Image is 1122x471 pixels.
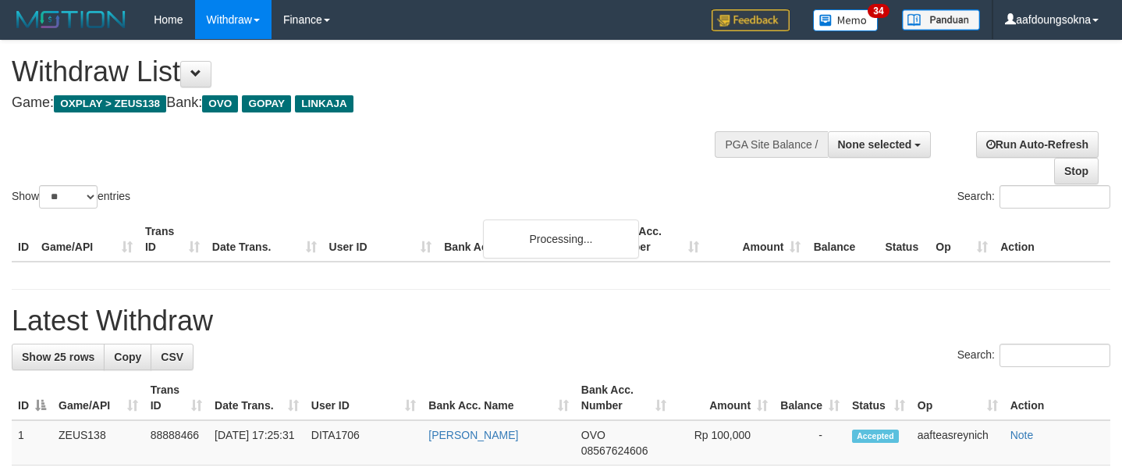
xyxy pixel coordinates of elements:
div: PGA Site Balance / [715,131,827,158]
label: Show entries [12,185,130,209]
td: - [774,420,846,466]
img: panduan.png [902,9,980,30]
input: Search: [1000,344,1110,367]
td: [DATE] 17:25:31 [208,420,305,466]
th: Op: activate to sort column ascending [911,376,1004,420]
th: Amount: activate to sort column ascending [673,376,774,420]
h1: Latest Withdraw [12,305,1110,337]
h1: Withdraw List [12,56,733,87]
img: MOTION_logo.png [12,8,130,31]
img: Feedback.jpg [712,9,790,31]
span: CSV [161,351,183,363]
th: Status: activate to sort column ascending [846,376,911,420]
th: Status [879,217,929,262]
th: ID: activate to sort column descending [12,376,52,420]
span: Accepted [852,430,899,443]
a: Run Auto-Refresh [976,131,1099,158]
h4: Game: Bank: [12,95,733,111]
th: Trans ID: activate to sort column ascending [144,376,208,420]
th: User ID: activate to sort column ascending [305,376,422,420]
span: Copy 08567624606 to clipboard [581,444,648,457]
img: Button%20Memo.svg [813,9,879,31]
span: OXPLAY > ZEUS138 [54,95,166,112]
span: LINKAJA [295,95,353,112]
th: Amount [705,217,808,262]
span: OVO [202,95,238,112]
th: Op [929,217,994,262]
span: Show 25 rows [22,351,94,363]
select: Showentries [39,185,98,209]
th: Date Trans.: activate to sort column ascending [208,376,305,420]
th: ID [12,217,35,262]
label: Search: [957,185,1110,209]
th: Bank Acc. Name: activate to sort column ascending [422,376,574,420]
th: Balance [807,217,879,262]
th: User ID [323,217,439,262]
label: Search: [957,344,1110,367]
a: Copy [104,344,151,370]
span: OVO [581,429,605,441]
td: DITA1706 [305,420,422,466]
span: None selected [838,138,912,151]
span: Copy [114,351,141,363]
span: 34 [868,4,889,18]
th: Bank Acc. Number: activate to sort column ascending [575,376,673,420]
th: Trans ID [139,217,206,262]
a: CSV [151,344,194,370]
span: GOPAY [242,95,291,112]
td: aafteasreynich [911,420,1004,466]
th: Action [1004,376,1110,420]
input: Search: [1000,185,1110,209]
a: Show 25 rows [12,344,105,370]
td: 88888466 [144,420,208,466]
th: Balance: activate to sort column ascending [774,376,846,420]
th: Bank Acc. Name [438,217,602,262]
td: ZEUS138 [52,420,144,466]
a: Stop [1054,158,1099,184]
th: Action [994,217,1110,262]
a: Note [1010,429,1034,441]
a: [PERSON_NAME] [428,429,518,441]
td: Rp 100,000 [673,420,774,466]
th: Bank Acc. Number [603,217,705,262]
th: Date Trans. [206,217,323,262]
th: Game/API [35,217,139,262]
td: 1 [12,420,52,466]
div: Processing... [483,219,639,259]
th: Game/API: activate to sort column ascending [52,376,144,420]
button: None selected [828,131,932,158]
